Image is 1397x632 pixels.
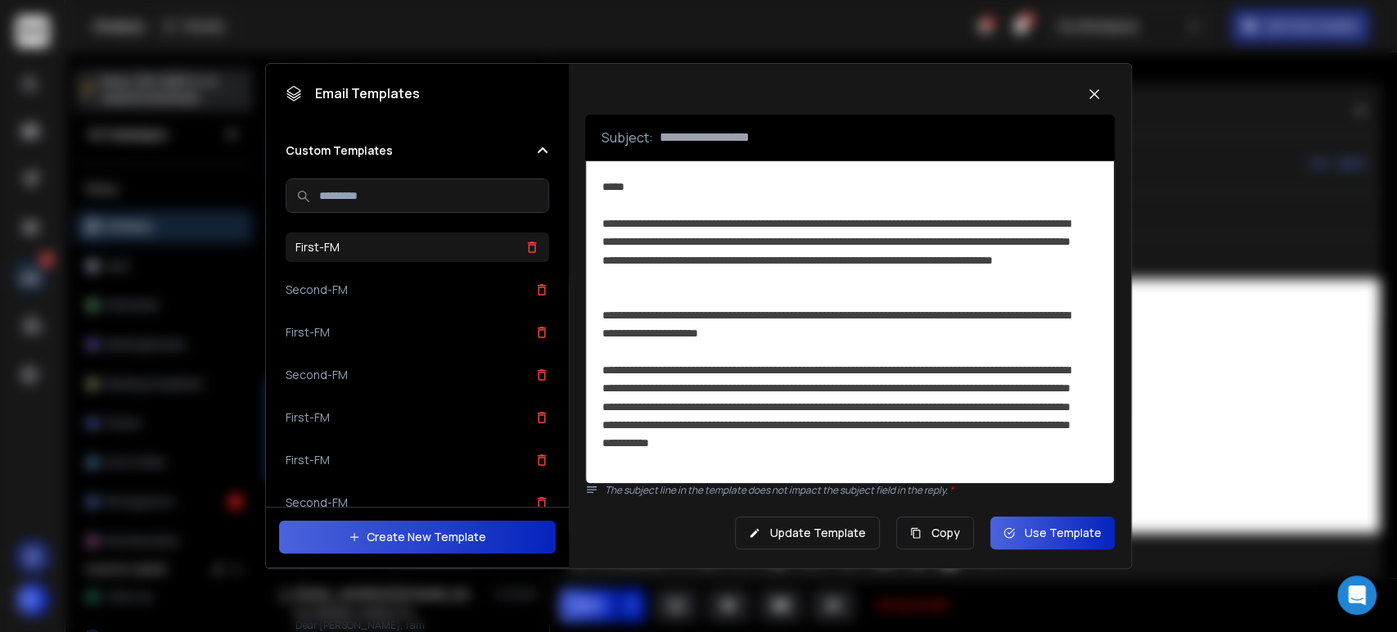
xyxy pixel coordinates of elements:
[279,521,556,553] button: Create New Template
[896,517,974,549] button: Copy
[605,484,1115,497] p: The subject line in the template does not impact the subject field in the
[1337,576,1377,615] div: Open Intercom Messenger
[735,517,880,549] button: Update Template
[990,517,1115,549] button: Use Template
[924,483,953,497] span: reply.
[602,128,653,147] p: Subject:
